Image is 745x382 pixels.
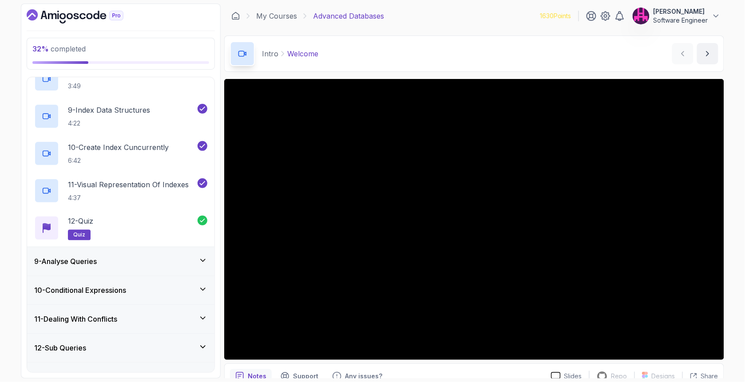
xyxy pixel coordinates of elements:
p: Share [701,372,718,381]
span: 32 % [32,44,49,53]
button: Share [682,372,718,381]
button: 9-Analyse Queries [27,247,214,276]
a: Slides [544,372,589,381]
button: previous content [672,43,693,64]
span: quiz [73,232,85,239]
button: user profile image[PERSON_NAME]Software Engineer [632,7,721,25]
p: Any issues? [345,372,382,381]
a: My Courses [256,11,297,21]
a: Dashboard [27,9,144,24]
p: Advanced Databases [313,11,384,21]
p: Designs [652,372,675,381]
p: [PERSON_NAME] [654,7,708,16]
img: user profile image [633,8,650,24]
span: completed [32,44,86,53]
button: 9-Index Data Structures4:22 [34,104,207,129]
button: 8-Index Types3:49 [34,67,207,91]
p: Slides [564,372,582,381]
h3: 11 - Dealing With Conflicts [34,314,117,324]
button: 11-Dealing With Conflicts [27,305,214,333]
a: Dashboard [231,12,240,20]
h3: 12 - Sub Queries [34,343,86,353]
p: 1630 Points [540,12,571,20]
p: Support [293,372,318,381]
h3: 9 - Analyse Queries [34,256,97,267]
button: 12-Sub Queries [27,334,214,362]
button: 10-Conditional Expressions [27,276,214,304]
iframe: 1 - Hi [224,79,724,360]
p: Notes [248,372,266,381]
p: 4:22 [68,119,150,128]
button: 10-Create Index Cuncurrently6:42 [34,141,207,166]
p: 11 - Visual Representation Of Indexes [68,179,189,190]
p: Welcome [287,48,318,59]
button: 11-Visual Representation Of Indexes4:37 [34,178,207,203]
h3: 13 - Common Table Expressions [34,371,139,382]
h3: 10 - Conditional Expressions [34,285,126,295]
p: Intro [262,48,278,59]
button: next content [697,43,718,64]
p: 4:37 [68,193,189,202]
button: 12-Quizquiz [34,216,207,240]
p: 6:42 [68,156,169,165]
p: Repo [611,372,627,381]
p: 12 - Quiz [68,216,93,226]
p: 3:49 [68,82,117,91]
p: 10 - Create Index Cuncurrently [68,142,169,153]
p: Software Engineer [654,16,708,25]
p: 9 - Index Data Structures [68,105,150,115]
